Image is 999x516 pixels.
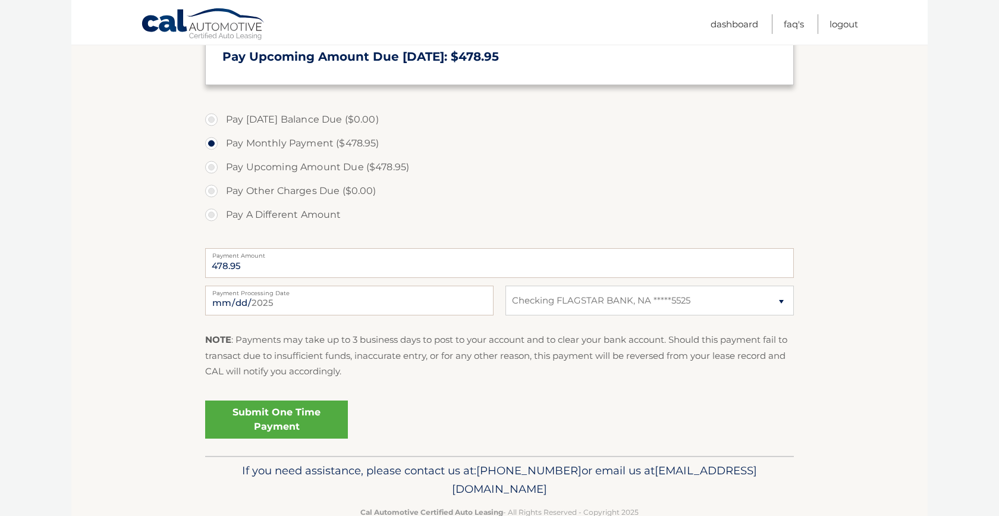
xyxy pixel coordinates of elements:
[205,108,794,132] label: Pay [DATE] Balance Due ($0.00)
[213,461,786,499] p: If you need assistance, please contact us at: or email us at
[205,179,794,203] label: Pay Other Charges Due ($0.00)
[205,248,794,258] label: Payment Amount
[205,401,348,439] a: Submit One Time Payment
[205,332,794,379] p: : Payments may take up to 3 business days to post to your account and to clear your bank account....
[205,248,794,278] input: Payment Amount
[205,286,494,295] label: Payment Processing Date
[205,286,494,315] input: Payment Date
[141,8,266,42] a: Cal Automotive
[711,14,758,34] a: Dashboard
[476,464,582,477] span: [PHONE_NUMBER]
[784,14,804,34] a: FAQ's
[205,132,794,155] label: Pay Monthly Payment ($478.95)
[830,14,858,34] a: Logout
[205,203,794,227] label: Pay A Different Amount
[222,49,777,64] h3: Pay Upcoming Amount Due [DATE]: $478.95
[205,334,231,345] strong: NOTE
[205,155,794,179] label: Pay Upcoming Amount Due ($478.95)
